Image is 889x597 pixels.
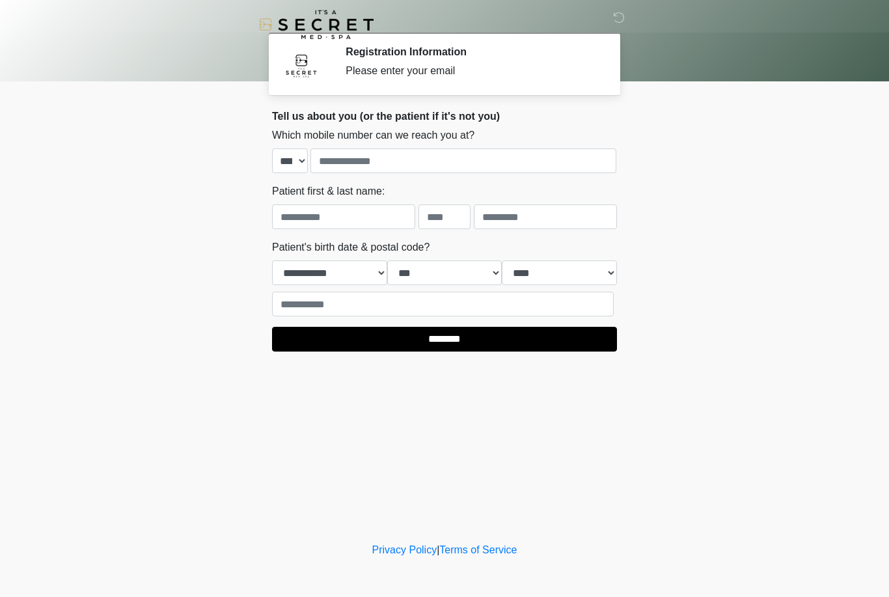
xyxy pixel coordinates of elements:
[272,128,474,143] label: Which mobile number can we reach you at?
[272,240,430,255] label: Patient's birth date & postal code?
[272,110,617,122] h2: Tell us about you (or the patient if it's not you)
[282,46,321,85] img: Agent Avatar
[259,10,374,39] img: It's A Secret Med Spa Logo
[346,63,597,79] div: Please enter your email
[372,544,437,555] a: Privacy Policy
[346,46,597,58] h2: Registration Information
[437,544,439,555] a: |
[272,184,385,199] label: Patient first & last name:
[439,544,517,555] a: Terms of Service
